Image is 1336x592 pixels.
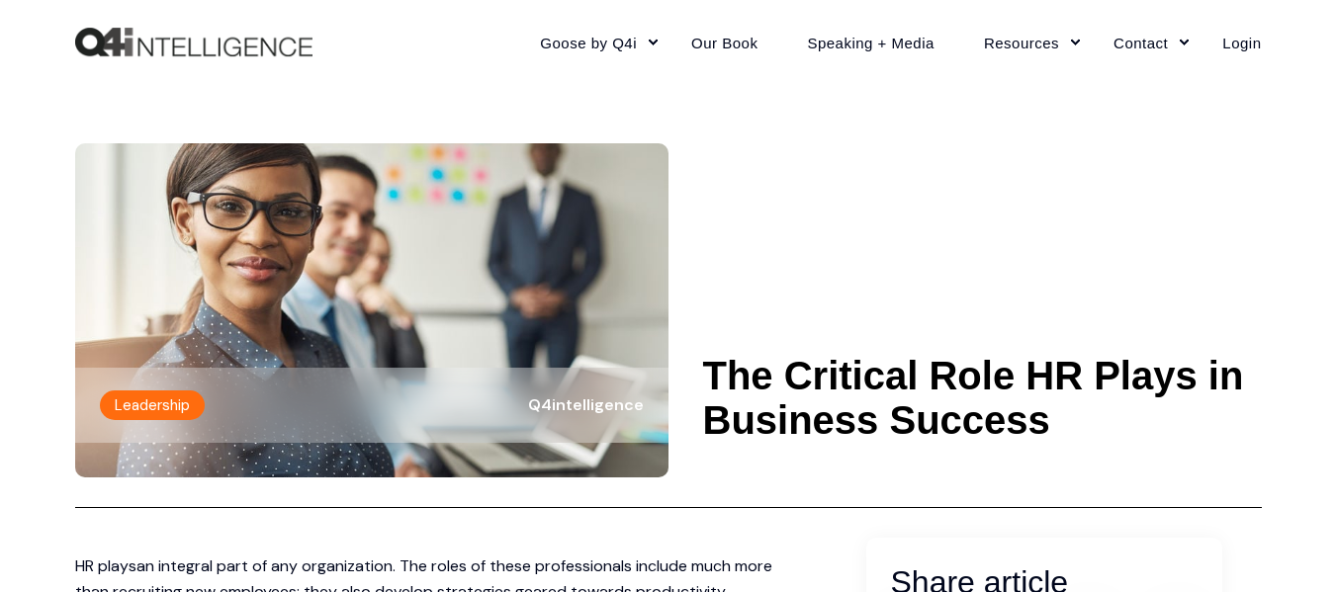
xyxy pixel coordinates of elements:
[75,555,136,576] span: HR plays
[100,390,205,420] label: Leadership
[75,28,312,57] img: Q4intelligence, LLC logo
[528,394,644,415] span: Q4intelligence
[75,28,312,57] a: Back to Home
[703,354,1262,443] h1: The Critical Role HR Plays in Business Success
